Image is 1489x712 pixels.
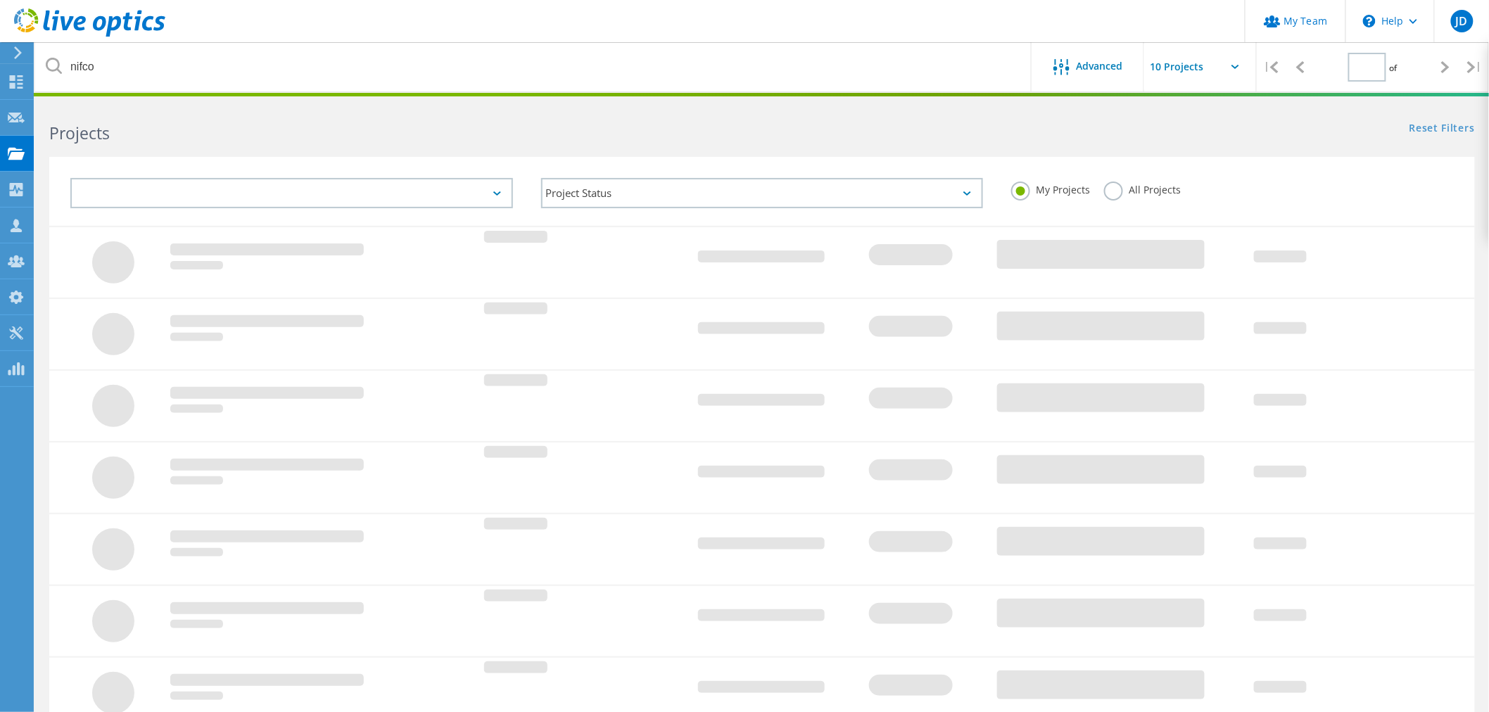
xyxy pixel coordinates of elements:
a: Reset Filters [1409,123,1475,135]
span: JD [1456,15,1468,27]
input: Search projects by name, owner, ID, company, etc [35,42,1032,91]
div: | [1460,42,1489,92]
div: Project Status [541,178,984,208]
div: | [1257,42,1286,92]
span: of [1390,62,1398,74]
label: My Projects [1011,182,1090,195]
a: Live Optics Dashboard [14,30,165,39]
label: All Projects [1104,182,1181,195]
b: Projects [49,122,110,144]
span: Advanced [1077,61,1123,71]
svg: \n [1363,15,1376,27]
